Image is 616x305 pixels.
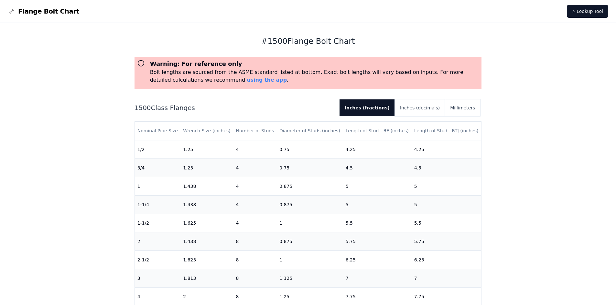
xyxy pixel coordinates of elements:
[150,68,479,84] p: Bolt lengths are sourced from the ASME standard listed at bottom. Exact bolt lengths will vary ba...
[8,7,16,15] img: Flange Bolt Chart Logo
[412,177,481,195] td: 5
[180,214,233,232] td: 1.625
[135,269,181,287] td: 3
[343,232,412,250] td: 5.75
[8,7,79,16] a: Flange Bolt Chart LogoFlange Bolt Chart
[412,122,481,140] th: Length of Stud - RTJ (inches)
[135,36,482,46] h1: # 1500 Flange Bolt Chart
[395,99,445,116] button: Inches (decimals)
[233,158,277,177] td: 4
[180,250,233,269] td: 1.625
[343,195,412,214] td: 5
[180,195,233,214] td: 1.438
[150,59,479,68] h3: Warning: For reference only
[233,214,277,232] td: 4
[277,158,343,177] td: 0.75
[135,140,181,158] td: 1/2
[277,250,343,269] td: 1
[277,177,343,195] td: 0.875
[412,214,481,232] td: 5.5
[412,269,481,287] td: 7
[340,99,395,116] button: Inches (fractions)
[233,122,277,140] th: Number of Studs
[233,195,277,214] td: 4
[343,158,412,177] td: 4.5
[343,214,412,232] td: 5.5
[233,250,277,269] td: 8
[233,177,277,195] td: 4
[180,158,233,177] td: 1.25
[277,195,343,214] td: 0.875
[135,103,334,112] h2: 1500 Class Flanges
[412,140,481,158] td: 4.25
[180,177,233,195] td: 1.438
[247,77,287,83] a: using the app
[135,232,181,250] td: 2
[180,122,233,140] th: Wrench Size (inches)
[277,214,343,232] td: 1
[277,122,343,140] th: Diameter of Studs (inches)
[180,232,233,250] td: 1.438
[233,232,277,250] td: 8
[412,158,481,177] td: 4.5
[343,122,412,140] th: Length of Stud - RF (inches)
[135,122,181,140] th: Nominal Pipe Size
[277,269,343,287] td: 1.125
[233,269,277,287] td: 8
[135,177,181,195] td: 1
[445,99,480,116] button: Millimeters
[277,140,343,158] td: 0.75
[135,250,181,269] td: 2-1/2
[567,5,608,18] a: ⚡ Lookup Tool
[233,140,277,158] td: 4
[180,140,233,158] td: 1.25
[135,195,181,214] td: 1-1/4
[412,195,481,214] td: 5
[412,250,481,269] td: 6.25
[180,269,233,287] td: 1.813
[343,140,412,158] td: 4.25
[18,7,79,16] span: Flange Bolt Chart
[277,232,343,250] td: 0.875
[343,250,412,269] td: 6.25
[412,232,481,250] td: 5.75
[343,177,412,195] td: 5
[343,269,412,287] td: 7
[135,214,181,232] td: 1-1/2
[135,158,181,177] td: 3/4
